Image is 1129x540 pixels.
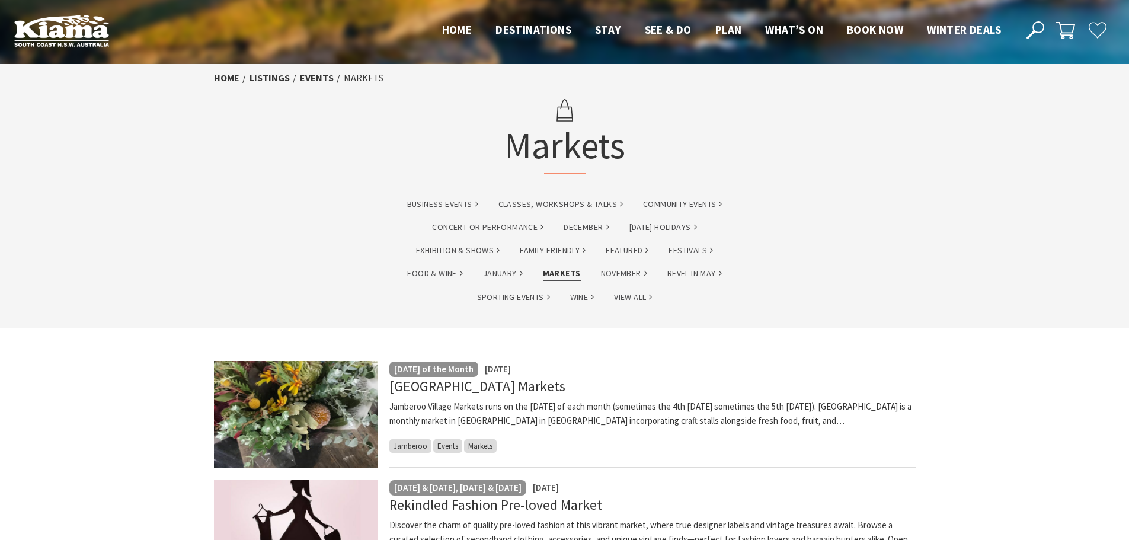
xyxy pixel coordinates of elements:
span: Markets [464,439,497,453]
span: See & Do [645,23,692,37]
a: Sporting Events [477,290,550,304]
a: [DATE] Holidays [629,221,697,234]
a: Family Friendly [520,244,586,257]
a: Community Events [643,197,722,211]
span: Book now [847,23,903,37]
a: wine [570,290,594,304]
span: [DATE] [485,363,511,375]
span: Jamberoo [389,439,431,453]
a: Home [214,72,239,84]
a: listings [250,72,290,84]
p: [DATE] of the Month [394,362,474,376]
a: Events [300,72,334,84]
a: Festivals [669,244,713,257]
a: December [564,221,609,234]
span: [DATE] [533,482,559,493]
span: What’s On [765,23,823,37]
img: Native bunches [214,361,378,468]
a: November [601,267,647,280]
span: Plan [715,23,742,37]
a: View All [614,290,652,304]
span: Winter Deals [927,23,1001,37]
p: Jamberoo Village Markets runs on the [DATE] of each month (sometimes the 4th [DATE] sometimes the... [389,400,916,428]
span: Events [433,439,462,453]
a: January [483,267,523,280]
a: Food & Wine [407,267,462,280]
a: Rekindled Fashion Pre-loved Market [389,496,602,514]
img: Kiama Logo [14,14,109,47]
h1: Markets [504,92,625,174]
li: Markets [344,71,383,86]
nav: Main Menu [430,21,1013,40]
a: Revel In May [667,267,722,280]
a: Markets [543,267,581,280]
a: Classes, Workshops & Talks [498,197,623,211]
span: Home [442,23,472,37]
a: Exhibition & Shows [416,244,500,257]
a: Featured [606,244,648,257]
span: Destinations [495,23,571,37]
span: Stay [595,23,621,37]
a: [GEOGRAPHIC_DATA] Markets [389,377,565,395]
p: [DATE] & [DATE], [DATE] & [DATE] [394,481,522,495]
a: Concert or Performance [432,221,543,234]
a: Business Events [407,197,478,211]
